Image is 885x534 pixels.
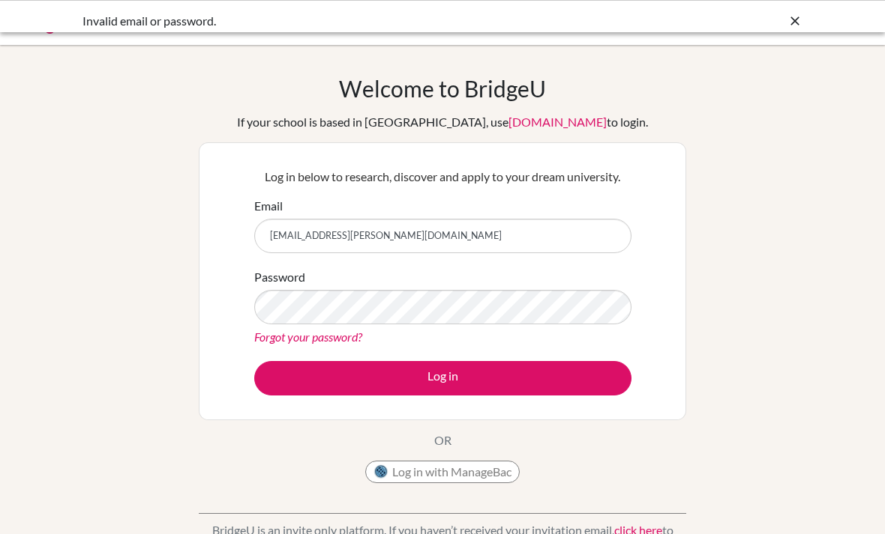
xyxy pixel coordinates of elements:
div: If your school is based in [GEOGRAPHIC_DATA], use to login. [237,113,648,131]
h1: Welcome to BridgeU [339,75,546,102]
div: Invalid email or password. [82,12,577,30]
button: Log in with ManageBac [365,461,520,483]
a: [DOMAIN_NAME] [508,115,607,129]
label: Email [254,197,283,215]
button: Log in [254,361,631,395]
p: OR [434,431,451,449]
a: Forgot your password? [254,330,362,344]
p: Log in below to research, discover and apply to your dream university. [254,168,631,186]
label: Password [254,268,305,286]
